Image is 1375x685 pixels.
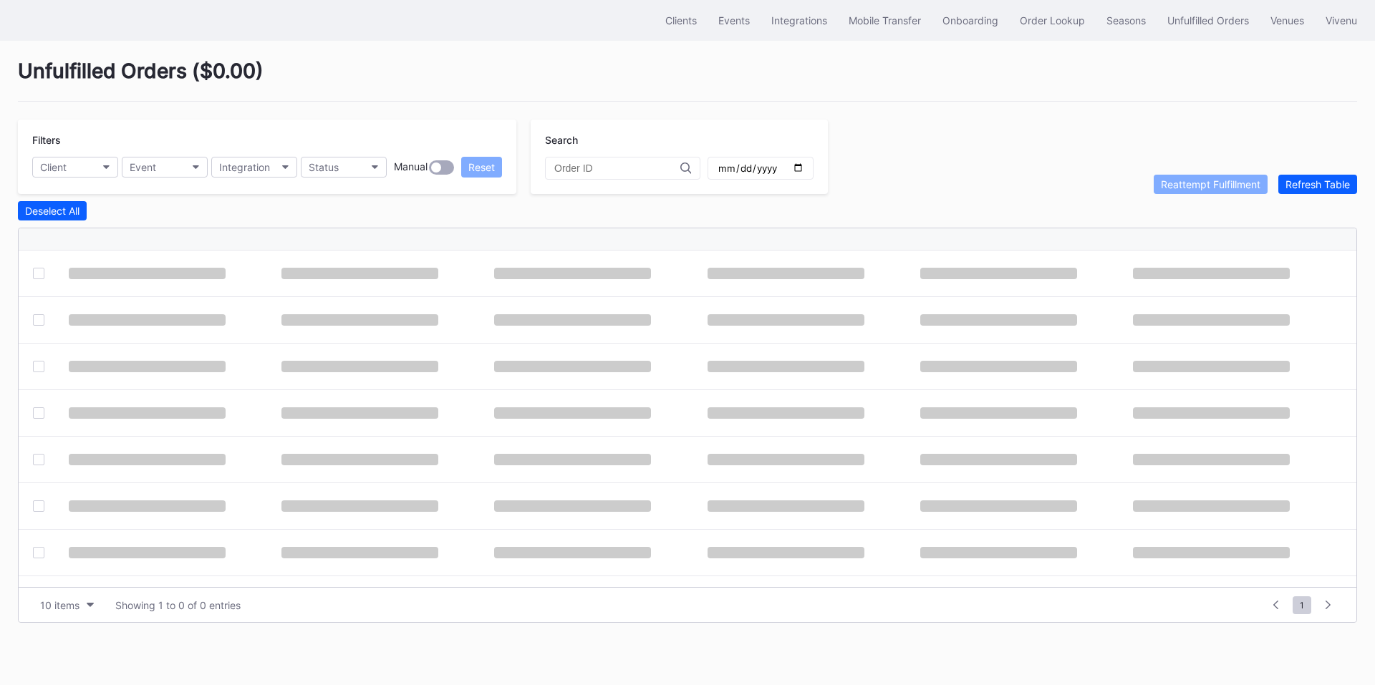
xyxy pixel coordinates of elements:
span: 1 [1293,596,1311,614]
button: Integrations [761,7,838,34]
div: Onboarding [942,14,998,26]
button: Venues [1260,7,1315,34]
div: Mobile Transfer [849,14,921,26]
button: Reset [461,157,502,178]
div: Unfulfilled Orders [1167,14,1249,26]
div: Integration [219,161,270,173]
button: Mobile Transfer [838,7,932,34]
div: Status [309,161,339,173]
div: Client [40,161,67,173]
div: Events [718,14,750,26]
button: Client [32,157,118,178]
button: Order Lookup [1009,7,1096,34]
div: Vivenu [1326,14,1357,26]
button: 10 items [33,596,101,615]
button: Vivenu [1315,7,1368,34]
button: Event [122,157,208,178]
button: Deselect All [18,201,87,220]
button: Clients [655,7,708,34]
div: Seasons [1106,14,1146,26]
button: Unfulfilled Orders [1157,7,1260,34]
div: Unfulfilled Orders ( $0.00 ) [18,59,1357,102]
div: Venues [1270,14,1304,26]
button: Reattempt Fulfillment [1154,175,1268,194]
div: Event [130,161,156,173]
button: Refresh Table [1278,175,1357,194]
button: Seasons [1096,7,1157,34]
div: Order Lookup [1020,14,1085,26]
div: Manual [394,160,428,175]
div: Deselect All [25,205,79,217]
button: Status [301,157,387,178]
input: Order ID [554,162,680,174]
div: Integrations [771,14,827,26]
div: Filters [32,134,502,146]
button: Events [708,7,761,34]
div: Clients [665,14,697,26]
div: Refresh Table [1285,178,1350,190]
div: 10 items [40,599,79,611]
button: Onboarding [932,7,1009,34]
button: Integration [211,157,297,178]
div: Showing 1 to 0 of 0 entries [115,599,241,611]
div: Reattempt Fulfillment [1161,178,1260,190]
div: Reset [468,161,495,173]
div: Search [545,134,814,146]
